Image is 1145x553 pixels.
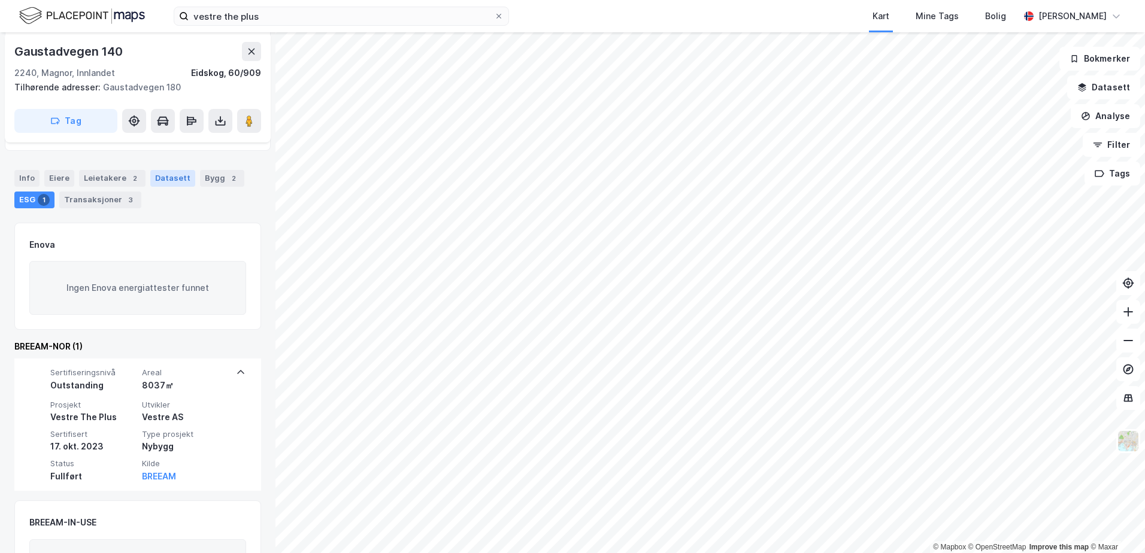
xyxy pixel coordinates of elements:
[29,261,246,315] div: Ingen Enova energiattester funnet
[129,172,141,184] div: 2
[50,439,137,454] div: 17. okt. 2023
[228,172,240,184] div: 2
[985,9,1006,23] div: Bolig
[142,458,229,469] span: Kilde
[125,194,137,206] div: 3
[14,339,261,354] div: BREEAM-NOR (1)
[916,9,959,23] div: Mine Tags
[29,515,96,530] div: BREEAM-IN-USE
[38,194,50,206] div: 1
[1117,430,1140,452] img: Z
[14,82,103,92] span: Tilhørende adresser:
[189,7,494,25] input: Søk på adresse, matrikkel, gårdeiere, leietakere eller personer
[14,170,40,187] div: Info
[14,192,54,208] div: ESG
[50,429,137,439] span: Sertifisert
[44,170,74,187] div: Eiere
[50,400,137,410] span: Prosjekt
[142,439,229,454] div: Nybygg
[50,410,137,424] div: Vestre The Plus
[142,410,229,424] div: Vestre AS
[933,543,966,551] a: Mapbox
[19,5,145,26] img: logo.f888ab2527a4732fd821a326f86c7f29.svg
[1038,9,1107,23] div: [PERSON_NAME]
[79,170,146,187] div: Leietakere
[1067,75,1140,99] button: Datasett
[142,378,229,393] div: 8037㎡
[142,429,229,439] span: Type prosjekt
[29,238,55,252] div: Enova
[1071,104,1140,128] button: Analyse
[150,170,195,187] div: Datasett
[1029,543,1089,551] a: Improve this map
[1083,133,1140,157] button: Filter
[14,80,252,95] div: Gaustadvegen 180
[50,378,137,393] div: Outstanding
[59,192,141,208] div: Transaksjoner
[142,400,229,410] span: Utvikler
[14,42,125,61] div: Gaustadvegen 140
[1085,496,1145,553] iframe: Chat Widget
[968,543,1026,551] a: OpenStreetMap
[142,367,229,378] span: Areal
[191,66,261,80] div: Eidskog, 60/909
[873,9,889,23] div: Kart
[1085,162,1140,186] button: Tags
[142,469,176,484] button: BREEAM
[200,170,244,187] div: Bygg
[14,109,117,133] button: Tag
[1059,47,1140,71] button: Bokmerker
[50,367,137,378] span: Sertifiseringsnivå
[14,66,115,80] div: 2240, Magnor, Innlandet
[50,458,137,469] span: Status
[1085,496,1145,553] div: Kontrollprogram for chat
[50,469,137,484] div: Fullført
